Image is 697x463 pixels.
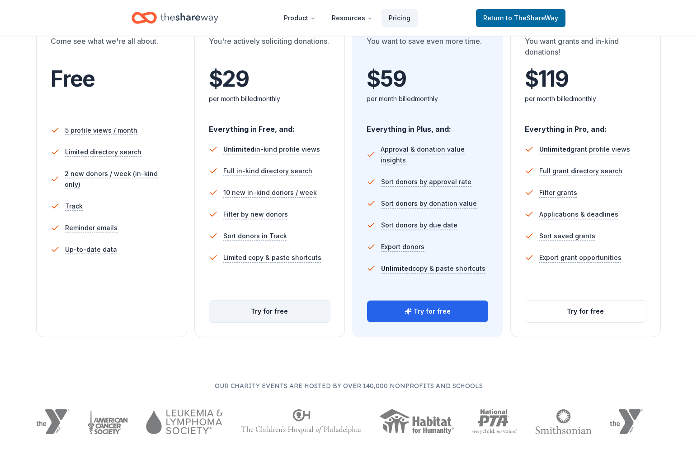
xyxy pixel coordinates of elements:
[223,252,321,263] span: Limited copy & paste shortcuts
[525,301,646,322] button: Try for free
[132,7,218,28] a: Home
[539,145,570,153] span: Unlimited
[209,36,331,61] div: You're actively soliciting donations.
[209,93,331,104] div: per month billed monthly
[525,36,647,61] div: You want grants and in-kind donations!
[379,409,454,434] img: Habitat for Humanity
[241,409,361,434] img: The Children's Hospital of Philadelphia
[367,36,489,61] div: You want to save even more time.
[539,209,618,220] span: Applications & deadlines
[367,301,488,322] button: Try for free
[65,222,118,233] span: Reminder emails
[223,145,320,153] span: in-kind profile views
[539,166,622,176] span: Full grant directory search
[51,65,95,92] span: Free
[381,9,418,27] a: Pricing
[539,145,630,153] span: grant profile views
[65,201,83,212] span: Track
[87,409,128,434] img: American Cancer Society
[381,198,477,209] span: Sort donors by donation value
[539,187,577,198] span: Filter grants
[525,66,569,92] span: $ 119
[381,264,485,272] span: copy & paste shortcuts
[36,380,661,391] p: Our charity events are hosted by over 140,000 nonprofits and schools
[381,264,412,272] span: Unlimited
[223,209,288,220] span: Filter by new donors
[277,7,418,28] nav: Main
[65,168,172,190] span: 2 new donors / week (in-kind only)
[539,231,595,241] span: Sort saved grants
[223,145,254,153] span: Unlimited
[209,116,331,135] div: Everything in Free, and:
[381,220,457,231] span: Sort donors by due date
[277,9,323,27] button: Product
[525,116,647,135] div: Everything in Pro, and:
[223,187,317,198] span: 10 new in-kind donors / week
[472,409,518,434] img: National PTA
[610,409,643,434] img: YMCA
[36,409,69,434] img: YMCA
[367,66,406,92] span: $ 59
[223,231,287,241] span: Sort donors in Track
[381,144,488,166] span: Approval & donation value insights
[525,93,647,104] div: per month billed monthly
[65,147,141,157] span: Limited directory search
[51,36,173,61] div: Come see what we're all about.
[539,252,622,263] span: Export grant opportunities
[381,241,424,252] span: Export donors
[381,176,471,187] span: Sort donors by approval rate
[209,301,330,322] button: Try for free
[483,13,558,23] span: Return
[65,125,137,136] span: 5 profile views / month
[209,66,249,92] span: $ 29
[506,14,558,22] span: to TheShareWay
[325,9,380,27] button: Resources
[535,409,592,434] img: Smithsonian
[146,409,222,434] img: Leukemia & Lymphoma Society
[223,166,312,176] span: Full in-kind directory search
[65,244,117,255] span: Up-to-date data
[367,93,489,104] div: per month billed monthly
[476,9,565,27] a: Returnto TheShareWay
[367,116,489,135] div: Everything in Plus, and:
